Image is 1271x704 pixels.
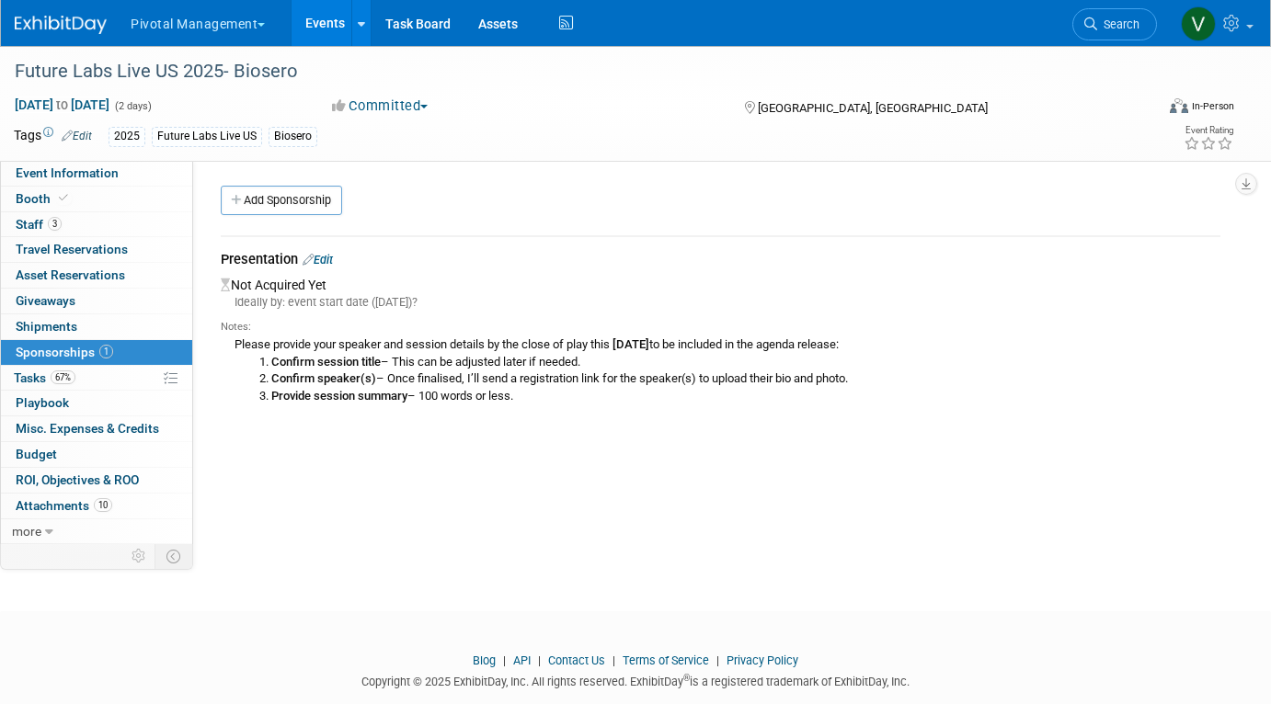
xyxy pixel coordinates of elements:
[16,498,112,513] span: Attachments
[16,395,69,410] span: Playbook
[1181,6,1216,41] img: Valerie Weld
[758,101,988,115] span: [GEOGRAPHIC_DATA], [GEOGRAPHIC_DATA]
[1,212,192,237] a: Staff3
[14,126,92,147] td: Tags
[109,127,145,146] div: 2025
[1097,17,1139,31] span: Search
[16,165,119,180] span: Event Information
[473,653,496,667] a: Blog
[269,127,317,146] div: Biosero
[221,273,1220,419] div: Not Acquired Yet
[1,237,192,262] a: Travel Reservations
[271,370,1220,388] li: – Once finalised, I’ll send a registration link for the speaker(s) to upload their bio and photo.
[1,187,192,211] a: Booth
[1,366,192,391] a: Tasks67%
[113,100,152,112] span: (2 days)
[513,653,531,667] a: API
[326,97,435,116] button: Committed
[16,447,57,461] span: Budget
[727,653,798,667] a: Privacy Policy
[1,340,192,365] a: Sponsorships1
[533,653,545,667] span: |
[712,653,724,667] span: |
[99,345,113,358] span: 1
[1,161,192,186] a: Event Information
[8,55,1130,88] div: Future Labs Live US 2025- Biosero
[12,524,41,539] span: more
[51,370,75,384] span: 67%
[16,217,62,232] span: Staff
[62,130,92,142] a: Edit
[94,498,112,512] span: 10
[53,97,71,112] span: to
[271,389,407,403] b: Provide session summary
[16,242,128,256] span: Travel Reservations
[271,371,376,385] b: Confirm speaker(s)
[608,653,620,667] span: |
[613,337,649,351] b: [DATE]
[48,217,62,231] span: 3
[59,193,68,203] i: Booth reservation complete
[1,519,192,544] a: more
[1,442,192,467] a: Budget
[271,355,381,369] b: Confirm session title
[16,191,72,206] span: Booth
[221,335,1220,404] div: Please provide your speaker and session details by the close of play this to be included in the a...
[14,97,110,113] span: [DATE] [DATE]
[16,267,125,282] span: Asset Reservations
[1,468,192,493] a: ROI, Objectives & ROO
[1170,98,1188,113] img: Format-Inperson.png
[221,294,1220,311] div: Ideally by: event start date ([DATE])?
[16,319,77,334] span: Shipments
[123,544,155,568] td: Personalize Event Tab Strip
[271,388,1220,405] li: – 100 words or less.
[548,653,605,667] a: Contact Us
[1054,96,1234,123] div: Event Format
[1072,8,1157,40] a: Search
[221,186,342,215] a: Add Sponsorship
[1,289,192,313] a: Giveaways
[155,544,193,568] td: Toggle Event Tabs
[221,250,1220,273] div: Presentation
[1,314,192,339] a: Shipments
[16,293,75,308] span: Giveaways
[14,370,75,385] span: Tasks
[152,127,262,146] div: Future Labs Live US
[498,653,510,667] span: |
[1,391,192,415] a: Playbook
[1184,126,1233,135] div: Event Rating
[1,416,192,441] a: Misc. Expenses & Credits
[303,253,333,267] a: Edit
[16,472,139,487] span: ROI, Objectives & ROO
[683,673,690,683] sup: ®
[15,16,107,34] img: ExhibitDay
[1191,99,1234,113] div: In-Person
[16,421,159,436] span: Misc. Expenses & Credits
[1,494,192,518] a: Attachments10
[221,320,1220,335] div: Notes:
[16,345,113,359] span: Sponsorships
[623,653,709,667] a: Terms of Service
[271,354,1220,371] li: – This can be adjusted later if needed.
[1,263,192,288] a: Asset Reservations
